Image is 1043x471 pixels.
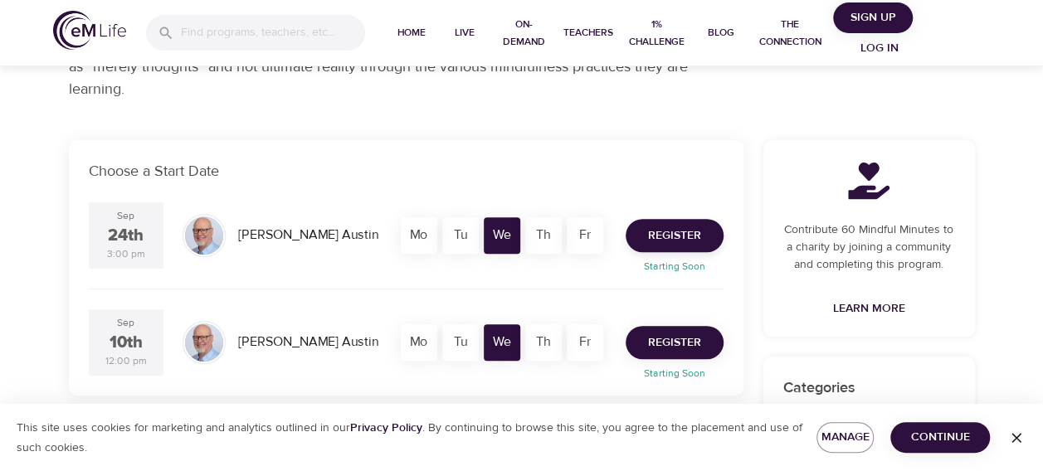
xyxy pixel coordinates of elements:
div: Mo [401,217,437,254]
div: Fr [567,324,603,361]
div: [PERSON_NAME] Austin [232,219,385,251]
span: Manage [830,427,861,448]
span: Blog [700,24,740,41]
span: Learn More [833,299,905,319]
span: Sign Up [840,7,906,28]
div: Sep [117,316,134,330]
div: We [484,217,520,254]
button: Register [626,219,724,252]
span: Register [648,226,701,246]
div: Mo [401,324,437,361]
div: We [484,324,520,361]
img: logo [53,11,126,50]
a: Learn More [826,294,912,324]
div: Sep [117,209,134,223]
span: Home [392,24,431,41]
span: On-Demand [498,16,550,51]
p: Starting Soon [616,366,734,381]
div: Tu [442,217,479,254]
span: Register [648,333,701,353]
div: 3:00 pm [107,247,145,261]
div: Th [525,217,562,254]
div: 10th [110,331,143,355]
div: [PERSON_NAME] Austin [232,326,385,358]
span: Teachers [563,24,613,41]
button: Log in [840,33,919,64]
a: Privacy Policy [350,420,422,435]
button: Manage [816,422,875,453]
p: Starting Soon [616,259,734,274]
span: 1% Challenge [626,16,688,51]
span: Log in [846,38,913,59]
p: Choose a Start Date [89,160,724,182]
div: Fr [567,217,603,254]
button: Continue [890,422,990,453]
div: Th [525,324,562,361]
span: The Connection [753,16,826,51]
input: Find programs, teachers, etc... [181,15,365,51]
p: Categories [783,376,955,399]
span: Live [445,24,485,41]
button: Sign Up [833,2,913,33]
div: 12:00 pm [105,354,147,368]
p: Contribute 60 Mindful Minutes to a charity by joining a community and completing this program. [783,221,955,274]
div: Tu [442,324,479,361]
span: Continue [904,427,977,448]
div: 24th [108,224,144,248]
button: Register [626,326,724,359]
